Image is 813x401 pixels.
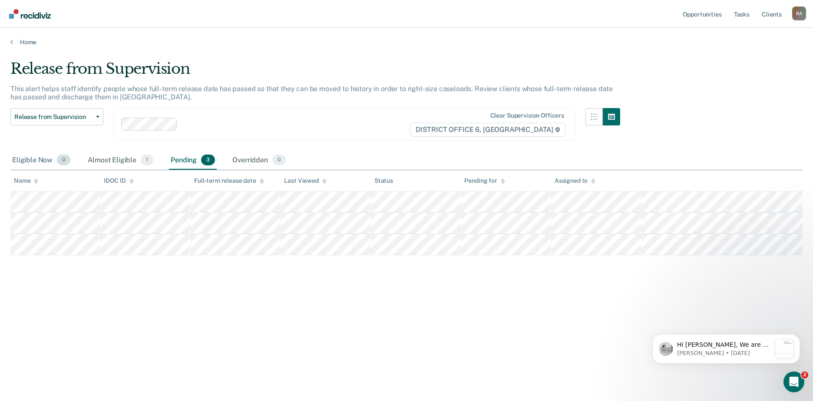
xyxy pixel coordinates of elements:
[10,60,620,85] div: Release from Supervision
[169,151,217,170] div: Pending3
[14,177,38,184] div: Name
[86,151,155,170] div: Almost Eligible1
[141,154,153,166] span: 1
[231,151,288,170] div: Overridden0
[10,85,613,101] p: This alert helps staff identify people whose full-term release date has passed so that they can b...
[801,371,808,378] span: 2
[792,7,806,20] div: R A
[792,7,806,20] button: Profile dropdown button
[639,317,813,378] iframe: Intercom notifications message
[9,9,51,19] img: Recidiviz
[490,112,564,119] div: Clear supervision officers
[10,151,72,170] div: Eligible Now0
[284,177,326,184] div: Last Viewed
[104,177,133,184] div: IDOC ID
[272,154,286,166] span: 0
[555,177,595,184] div: Assigned to
[464,177,505,184] div: Pending for
[57,154,70,166] span: 0
[194,177,264,184] div: Full-term release date
[374,177,393,184] div: Status
[201,154,215,166] span: 3
[10,108,103,125] button: Release from Supervision
[410,123,566,137] span: DISTRICT OFFICE 6, [GEOGRAPHIC_DATA]
[14,113,93,121] span: Release from Supervision
[783,371,804,392] iframe: Intercom live chat
[10,38,803,46] a: Home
